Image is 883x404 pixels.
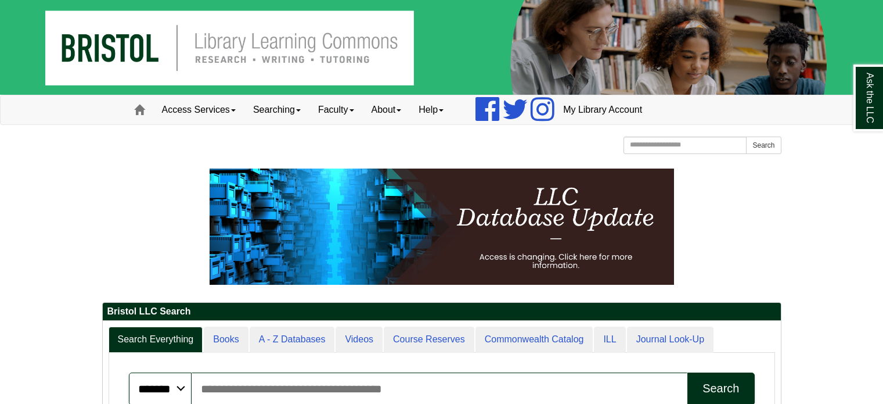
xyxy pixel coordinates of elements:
[109,327,203,353] a: Search Everything
[554,95,651,124] a: My Library Account
[250,327,335,353] a: A - Z Databases
[702,382,739,395] div: Search
[475,327,593,353] a: Commonwealth Catalog
[204,327,248,353] a: Books
[627,327,713,353] a: Journal Look-Up
[594,327,625,353] a: ILL
[153,95,244,124] a: Access Services
[410,95,452,124] a: Help
[363,95,410,124] a: About
[309,95,363,124] a: Faculty
[746,137,781,154] button: Search
[336,327,383,353] a: Videos
[384,327,474,353] a: Course Reserves
[244,95,309,124] a: Searching
[210,169,674,285] img: HTML tutorial
[103,303,781,321] h2: Bristol LLC Search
